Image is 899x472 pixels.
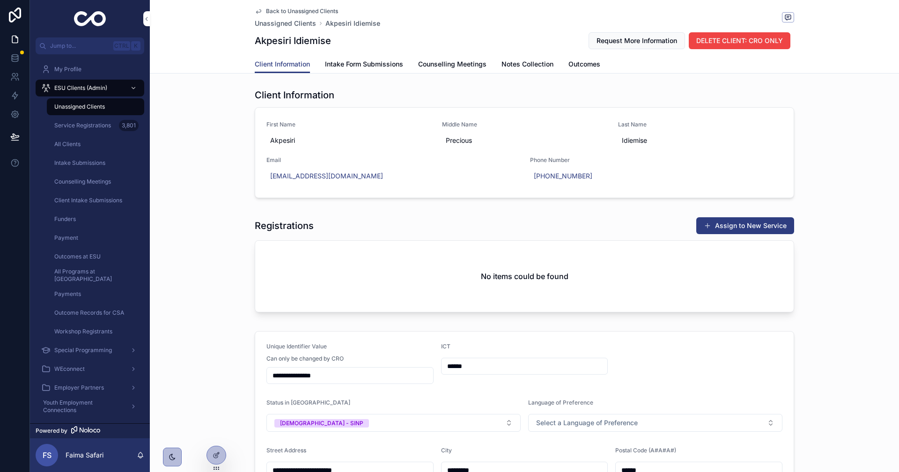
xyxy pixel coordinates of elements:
[47,304,144,321] a: Outcome Records for CSA
[54,268,135,283] span: All Programs at [GEOGRAPHIC_DATA]
[47,155,144,171] a: Intake Submissions
[696,36,783,45] span: DELETE CLIENT: CRO ONLY
[481,271,568,282] h2: No items could be found
[54,384,104,391] span: Employer Partners
[74,11,106,26] img: App logo
[266,447,306,454] span: Street Address
[270,136,427,145] span: Akpesiri
[597,36,677,45] span: Request More Information
[47,323,144,340] a: Workshop Registrants
[266,121,431,128] span: First Name
[689,32,790,49] button: DELETE CLIENT: CRO ONLY
[54,253,101,260] span: Outcomes at ESU
[255,88,334,102] h1: Client Information
[536,418,638,428] span: Select a Language of Preference
[36,398,144,415] a: Youth Employment Connections
[54,365,85,373] span: WEconnect
[47,117,144,134] a: Service Registrations3,801
[36,37,144,54] button: Jump to...CtrlK
[36,61,144,78] a: My Profile
[36,379,144,396] a: Employer Partners
[50,42,110,50] span: Jump to...
[618,121,782,128] span: Last Name
[30,423,150,438] a: Powered by
[589,32,685,49] button: Request More Information
[255,56,310,74] a: Client Information
[528,414,782,432] button: Select Button
[132,42,140,50] span: K
[266,355,344,362] span: Can only be changed by CRO
[54,122,111,129] span: Service Registrations
[36,342,144,359] a: Special Programming
[36,80,144,96] a: ESU Clients (Admin)
[441,343,450,350] span: ICT
[325,59,403,69] span: Intake Form Submissions
[325,19,380,28] a: Akpesiri Idiemise
[54,197,122,204] span: Client Intake Submissions
[255,108,794,198] a: First NameAkpesiriMiddle NamePreciousLast NameIdiemiseEmail[EMAIL_ADDRESS][DOMAIN_NAME]Phone Numb...
[54,309,124,317] span: Outcome Records for CSA
[47,136,144,153] a: All Clients
[47,267,144,284] a: All Programs at [GEOGRAPHIC_DATA]
[255,59,310,69] span: Client Information
[47,286,144,302] a: Payments
[266,343,327,350] span: Unique Identifier Value
[47,173,144,190] a: Counselling Meetings
[47,248,144,265] a: Outcomes at ESU
[441,447,452,454] span: City
[54,347,112,354] span: Special Programming
[255,219,314,232] h1: Registrations
[418,56,486,74] a: Counselling Meetings
[528,399,593,406] span: Language of Preference
[47,229,144,246] a: Payment
[325,56,403,74] a: Intake Form Submissions
[47,211,144,228] a: Funders
[66,450,103,460] p: Faima Safari
[47,192,144,209] a: Client Intake Submissions
[266,399,350,406] span: Status in [GEOGRAPHIC_DATA]
[36,427,67,435] span: Powered by
[270,171,383,181] a: [EMAIL_ADDRESS][DOMAIN_NAME]
[255,34,331,47] h1: Akpesiri Idiemise
[54,178,111,185] span: Counselling Meetings
[266,7,338,15] span: Back to Unassigned Clients
[54,140,81,148] span: All Clients
[43,399,123,414] span: Youth Employment Connections
[54,159,105,167] span: Intake Submissions
[501,56,553,74] a: Notes Collection
[36,361,144,377] a: WEconnect
[43,450,52,461] span: FS
[418,59,486,69] span: Counselling Meetings
[54,328,112,335] span: Workshop Registrants
[54,103,105,111] span: Unassigned Clients
[622,136,779,145] span: Idiemise
[280,419,363,428] div: [DEMOGRAPHIC_DATA] - SINP
[54,290,81,298] span: Payments
[266,156,519,164] span: Email
[54,66,81,73] span: My Profile
[530,156,782,164] span: Phone Number
[47,98,144,115] a: Unassigned Clients
[568,59,600,69] span: Outcomes
[54,84,107,92] span: ESU Clients (Admin)
[255,19,316,28] a: Unassigned Clients
[568,56,600,74] a: Outcomes
[54,234,78,242] span: Payment
[266,414,521,432] button: Select Button
[54,215,76,223] span: Funders
[30,54,150,423] div: scrollable content
[501,59,553,69] span: Notes Collection
[534,171,592,181] a: [PHONE_NUMBER]
[119,120,139,131] div: 3,801
[255,7,338,15] a: Back to Unassigned Clients
[442,121,606,128] span: Middle Name
[615,447,676,454] span: Postal Code (A#A#A#)
[446,136,603,145] span: Precious
[696,217,794,234] button: Assign to New Service
[113,41,130,51] span: Ctrl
